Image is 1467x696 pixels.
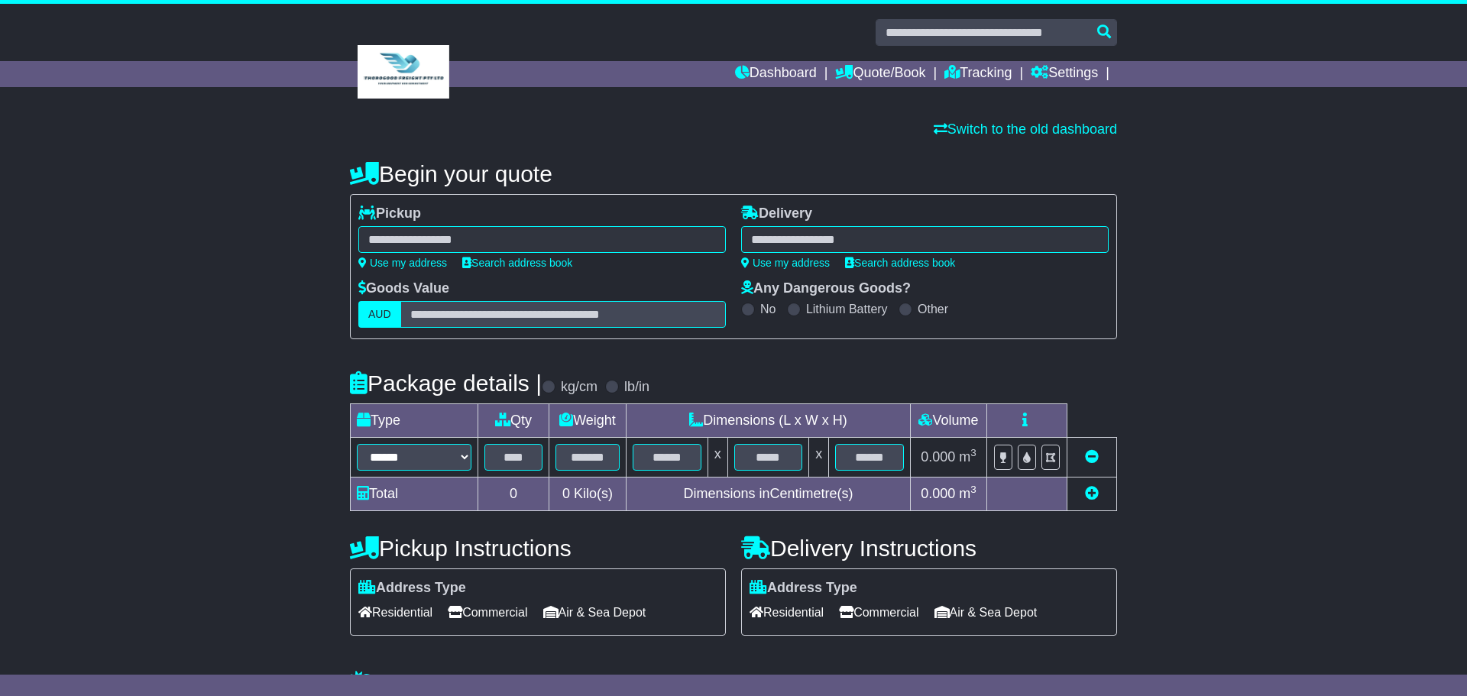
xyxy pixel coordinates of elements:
[741,536,1117,561] h4: Delivery Instructions
[351,477,478,511] td: Total
[358,257,447,269] a: Use my address
[921,449,955,465] span: 0.000
[462,257,572,269] a: Search address book
[750,601,824,624] span: Residential
[708,438,727,477] td: x
[478,477,549,511] td: 0
[809,438,829,477] td: x
[350,161,1117,186] h4: Begin your quote
[845,257,955,269] a: Search address book
[549,404,627,438] td: Weight
[741,280,911,297] label: Any Dangerous Goods?
[358,601,432,624] span: Residential
[921,486,955,501] span: 0.000
[624,379,649,396] label: lb/in
[735,61,817,87] a: Dashboard
[478,404,549,438] td: Qty
[934,601,1038,624] span: Air & Sea Depot
[918,302,948,316] label: Other
[1031,61,1098,87] a: Settings
[959,486,976,501] span: m
[549,477,627,511] td: Kilo(s)
[760,302,776,316] label: No
[750,580,857,597] label: Address Type
[358,206,421,222] label: Pickup
[358,280,449,297] label: Goods Value
[910,404,986,438] td: Volume
[561,379,597,396] label: kg/cm
[835,61,925,87] a: Quote/Book
[934,121,1117,137] a: Switch to the old dashboard
[350,670,1117,695] h4: Warranty & Insurance
[1085,449,1099,465] a: Remove this item
[358,580,466,597] label: Address Type
[806,302,888,316] label: Lithium Battery
[350,536,726,561] h4: Pickup Instructions
[350,371,542,396] h4: Package details |
[626,477,910,511] td: Dimensions in Centimetre(s)
[358,301,401,328] label: AUD
[562,486,570,501] span: 0
[626,404,910,438] td: Dimensions (L x W x H)
[970,447,976,458] sup: 3
[543,601,646,624] span: Air & Sea Depot
[1085,486,1099,501] a: Add new item
[970,484,976,495] sup: 3
[741,257,830,269] a: Use my address
[944,61,1012,87] a: Tracking
[351,404,478,438] td: Type
[959,449,976,465] span: m
[448,601,527,624] span: Commercial
[741,206,812,222] label: Delivery
[839,601,918,624] span: Commercial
